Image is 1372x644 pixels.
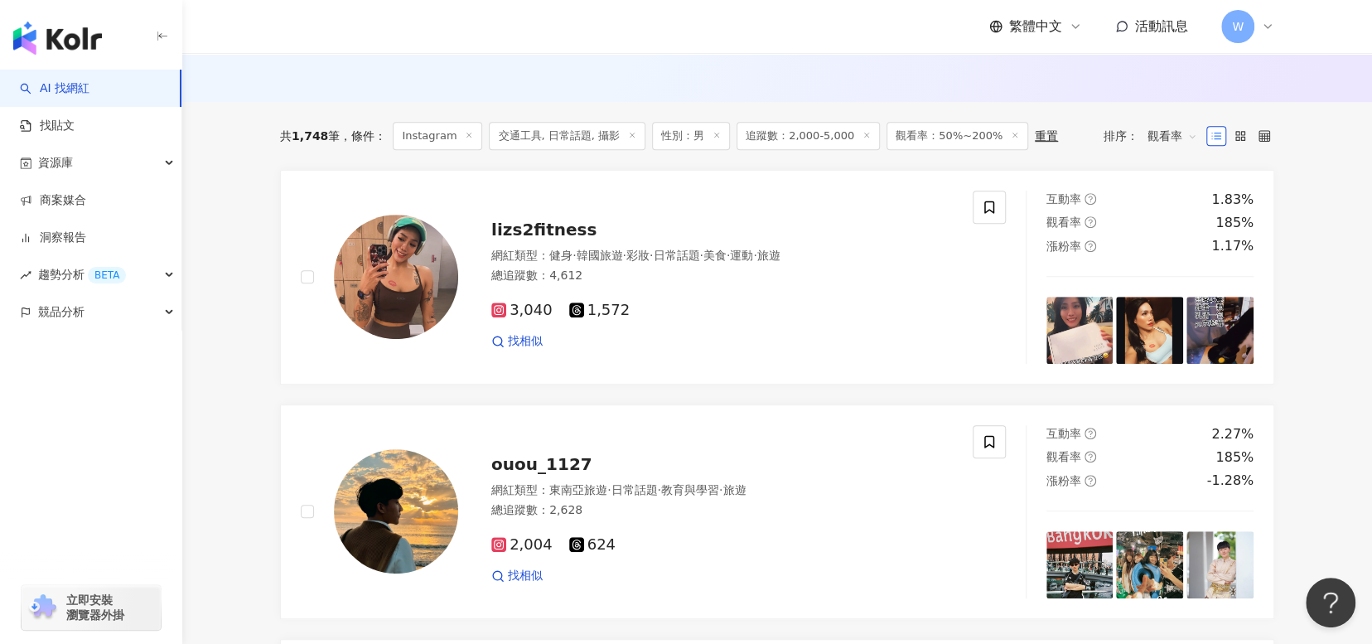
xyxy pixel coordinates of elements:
[569,536,616,554] span: 624
[753,249,756,262] span: ·
[727,249,730,262] span: ·
[1211,237,1254,255] div: 1.17%
[1046,297,1114,364] img: post-image
[1135,18,1188,34] span: 活動訊息
[1085,216,1096,228] span: question-circle
[491,268,953,284] div: 總追蹤數 ： 4,612
[508,333,543,350] span: 找相似
[20,118,75,134] a: 找貼文
[1232,17,1244,36] span: W
[508,568,543,584] span: 找相似
[20,269,31,281] span: rise
[730,249,753,262] span: 運動
[27,594,59,621] img: chrome extension
[340,129,386,143] span: 條件 ：
[1009,17,1062,36] span: 繁體中文
[280,170,1274,385] a: KOL Avatarlizs2fitness網紅類型：健身·韓國旅遊·彩妝·日常話題·美食·運動·旅遊總追蹤數：4,6123,0401,572找相似互動率question-circle1.83%...
[491,454,592,474] span: ouou_1127
[719,483,722,496] span: ·
[20,230,86,246] a: 洞察報告
[20,80,89,97] a: searchAI 找網紅
[757,249,780,262] span: 旅遊
[1186,531,1254,598] img: post-image
[1046,192,1081,206] span: 互動率
[38,144,73,182] span: 資源庫
[569,302,630,319] span: 1,572
[88,267,126,283] div: BETA
[66,593,124,622] span: 立即安裝 瀏覽器外掛
[737,122,880,150] span: 追蹤數：2,000-5,000
[611,483,657,496] span: 日常話題
[886,122,1028,150] span: 觀看率：50%~200%
[1046,215,1081,229] span: 觀看率
[657,483,660,496] span: ·
[1215,214,1254,232] div: 185%
[1085,193,1096,205] span: question-circle
[653,249,699,262] span: 日常話題
[622,249,626,262] span: ·
[1035,129,1058,143] div: 重置
[334,215,458,339] img: KOL Avatar
[280,404,1274,619] a: KOL Avatarouou_1127網紅類型：東南亞旅遊·日常話題·教育與學習·旅遊總追蹤數：2,6282,004624找相似互動率question-circle2.27%觀看率questio...
[38,293,85,331] span: 競品分析
[699,249,703,262] span: ·
[491,502,953,519] div: 總追蹤數 ： 2,628
[572,249,576,262] span: ·
[393,122,482,150] span: Instagram
[650,249,653,262] span: ·
[1147,123,1197,149] span: 觀看率
[1046,474,1081,487] span: 漲粉率
[334,449,458,574] img: KOL Avatar
[1206,472,1254,490] div: -1.28%
[549,249,572,262] span: 健身
[38,256,126,293] span: 趨勢分析
[1186,297,1254,364] img: post-image
[491,536,553,554] span: 2,004
[576,249,622,262] span: 韓國旅遊
[1211,191,1254,209] div: 1.83%
[652,122,730,150] span: 性別：男
[1085,451,1096,462] span: question-circle
[1046,450,1081,463] span: 觀看率
[1104,123,1206,149] div: 排序：
[1215,448,1254,467] div: 185%
[280,129,340,143] div: 共 筆
[607,483,611,496] span: ·
[1046,427,1081,440] span: 互動率
[491,568,543,584] a: 找相似
[1211,425,1254,443] div: 2.27%
[491,333,543,350] a: 找相似
[661,483,719,496] span: 教育與學習
[491,302,553,319] span: 3,040
[22,585,161,630] a: chrome extension立即安裝 瀏覽器外掛
[1085,475,1096,487] span: question-circle
[1085,428,1096,439] span: question-circle
[491,482,953,499] div: 網紅類型 ：
[1046,240,1081,253] span: 漲粉率
[20,192,86,209] a: 商案媒合
[292,129,328,143] span: 1,748
[1116,531,1183,598] img: post-image
[13,22,102,55] img: logo
[1306,578,1355,627] iframe: Help Scout Beacon - Open
[1085,240,1096,252] span: question-circle
[703,249,727,262] span: 美食
[1046,531,1114,598] img: post-image
[491,220,597,240] span: lizs2fitness
[1116,297,1183,364] img: post-image
[626,249,650,262] span: 彩妝
[489,122,645,150] span: 交通工具, 日常話題, 攝影
[722,483,746,496] span: 旅遊
[549,483,607,496] span: 東南亞旅遊
[491,248,953,264] div: 網紅類型 ：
